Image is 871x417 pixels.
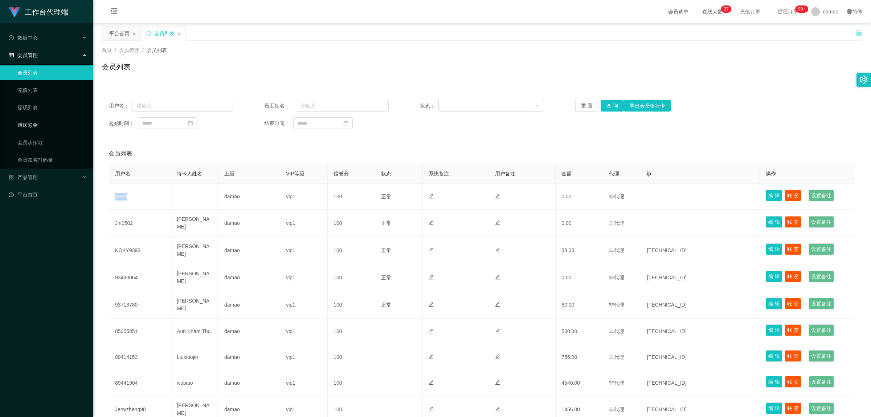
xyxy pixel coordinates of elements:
span: 上级 [224,171,234,177]
h1: 工作台代理端 [25,0,68,24]
td: 100 [328,319,375,344]
button: 账 变 [785,402,801,414]
i: 图标: sync [146,31,151,36]
td: Jin0502 [109,210,171,237]
td: damao [218,291,280,319]
i: 图标: menu-fold [102,0,126,24]
i: 图标: edit [495,247,500,252]
td: 100 [328,370,375,396]
td: 85055851 [109,319,171,344]
td: [TECHNICAL_ID] [641,264,760,291]
span: 正常 [381,302,391,308]
span: 会员管理 [119,47,139,53]
td: 100 [328,344,375,370]
td: 500.00 [556,319,603,344]
td: KOKY9393 [109,237,171,264]
a: 会员加扣款 [17,135,87,150]
span: 起始时间： [109,120,138,127]
td: vip1 [280,184,328,210]
td: 4540.00 [556,370,603,396]
span: 会员列表 [109,149,132,158]
td: [PERSON_NAME] [171,264,218,291]
button: 设置备注 [809,350,834,362]
span: 会员列表 [147,47,167,53]
span: 用户备注 [495,171,515,177]
span: 结束时间： [264,120,293,127]
span: 员工姓名： [264,102,296,110]
button: 设置备注 [809,190,834,201]
td: [PERSON_NAME] [171,210,218,237]
i: 图标: edit [495,380,500,385]
td: 38.00 [556,237,603,264]
td: 100 [328,264,375,291]
h1: 会员列表 [102,61,131,72]
td: vip1 [280,344,328,370]
td: [TECHNICAL_ID] [641,370,760,396]
span: 非代理 [609,380,624,386]
i: 图标: edit [429,380,434,385]
td: vip1 [280,237,328,264]
i: 图标: close [132,32,136,36]
span: 系统备注 [429,171,449,177]
button: 账 变 [785,350,801,362]
span: 代理 [609,171,619,177]
i: 图标: global [847,9,852,14]
button: 设置备注 [809,216,834,228]
i: 图标: setting [860,76,868,84]
span: 用户名： [109,102,132,110]
td: 89414153 [109,344,171,370]
button: 编 辑 [766,298,782,309]
a: 会员列表 [17,65,87,80]
button: 设置备注 [809,324,834,336]
span: 持卡人姓名 [177,171,202,177]
button: 编 辑 [766,243,782,255]
span: 充值订单 [736,9,764,14]
i: 图标: down [535,104,540,109]
i: 图标: edit [429,194,434,199]
button: 编 辑 [766,190,782,201]
a: 会员加减打码量 [17,153,87,167]
td: wubiao [171,370,218,396]
td: damao [218,237,280,264]
span: 状态： [420,102,438,110]
td: vip1 [280,370,328,396]
button: 账 变 [785,376,801,388]
td: 80.00 [556,291,603,319]
td: damao [218,210,280,237]
button: 设置备注 [809,298,834,309]
i: 图标: edit [429,247,434,252]
i: 图标: edit [429,328,434,333]
button: 编 辑 [766,271,782,282]
span: ip [647,171,651,177]
td: damao [218,264,280,291]
button: 重 置 [575,100,598,112]
i: 图标: edit [495,302,500,307]
p: 7 [726,5,729,13]
button: 编 辑 [766,402,782,414]
span: 提现订单 [774,9,802,14]
span: 非代理 [609,302,624,308]
div: 平台首页 [109,27,130,40]
td: vip1 [280,210,328,237]
span: 非代理 [609,275,624,280]
td: damao [218,370,280,396]
i: 图标: close [177,32,181,36]
span: 状态 [381,171,391,177]
td: 100 [328,237,375,264]
td: [TECHNICAL_ID] [641,291,760,319]
i: 图标: edit [429,220,434,225]
td: 100 [328,184,375,210]
td: vip1 [280,291,328,319]
td: [PERSON_NAME] [171,237,218,264]
button: 设置备注 [809,402,834,414]
td: Aun Kham Thu [171,319,218,344]
span: 非代理 [609,220,624,226]
td: damao [218,184,280,210]
td: 756.00 [556,344,603,370]
input: 请输入 [132,100,233,112]
button: 编 辑 [766,324,782,336]
i: 图标: edit [495,194,500,199]
button: 账 变 [785,271,801,282]
a: 工作台代理端 [9,9,68,15]
span: 数据中心 [9,35,38,41]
